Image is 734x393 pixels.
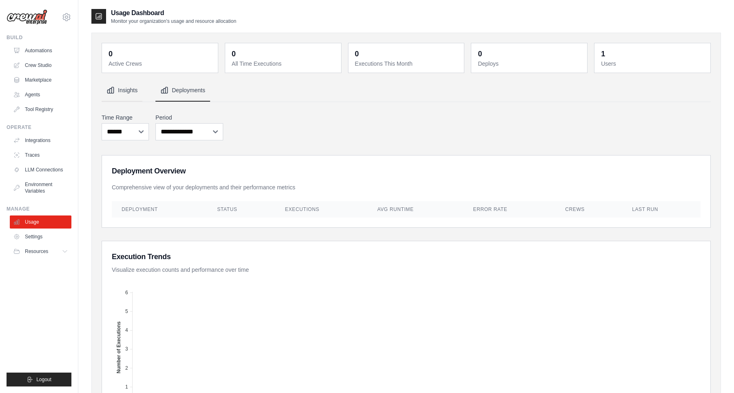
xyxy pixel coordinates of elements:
[112,201,207,218] th: Deployment
[125,309,128,314] tspan: 5
[7,124,71,131] div: Operate
[116,321,122,373] text: Number of Executions
[10,59,71,72] a: Crew Studio
[112,251,701,262] h3: Execution Trends
[10,178,71,198] a: Environment Variables
[109,60,213,68] dt: Active Crews
[10,215,71,229] a: Usage
[10,245,71,258] button: Resources
[355,48,359,60] div: 0
[112,266,701,274] p: Visualize execution counts and performance over time
[10,149,71,162] a: Traces
[112,183,701,191] p: Comprehensive view of your deployments and their performance metrics
[125,365,128,371] tspan: 2
[355,60,459,68] dt: Executions This Month
[10,134,71,147] a: Integrations
[125,327,128,333] tspan: 4
[36,376,51,383] span: Logout
[207,201,275,218] th: Status
[155,113,223,122] label: Period
[109,48,113,60] div: 0
[102,80,711,102] nav: Tabs
[102,113,149,122] label: Time Range
[463,201,556,218] th: Error Rate
[112,165,701,177] h3: Deployment Overview
[125,346,128,352] tspan: 3
[10,73,71,87] a: Marketplace
[555,201,622,218] th: Crews
[10,44,71,57] a: Automations
[232,60,336,68] dt: All Time Executions
[368,201,463,218] th: Avg Runtime
[125,290,128,295] tspan: 6
[7,34,71,41] div: Build
[155,80,210,102] button: Deployments
[601,48,605,60] div: 1
[111,8,236,18] h2: Usage Dashboard
[10,163,71,176] a: LLM Connections
[102,80,142,102] button: Insights
[7,206,71,212] div: Manage
[10,230,71,243] a: Settings
[275,201,368,218] th: Executions
[601,60,705,68] dt: Users
[7,373,71,386] button: Logout
[232,48,236,60] div: 0
[25,248,48,255] span: Resources
[111,18,236,24] p: Monitor your organization's usage and resource allocation
[125,384,128,390] tspan: 1
[478,60,582,68] dt: Deploys
[7,9,47,25] img: Logo
[478,48,482,60] div: 0
[10,88,71,101] a: Agents
[622,201,701,218] th: Last Run
[10,103,71,116] a: Tool Registry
